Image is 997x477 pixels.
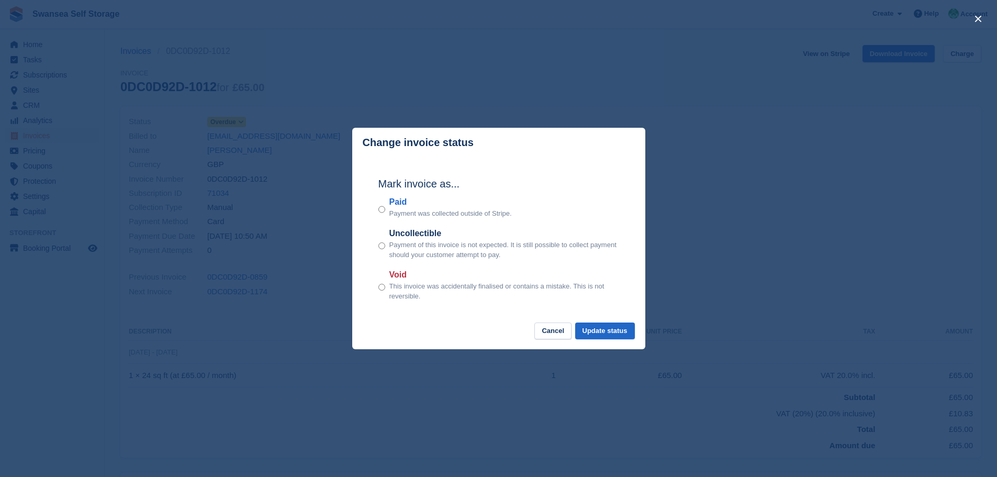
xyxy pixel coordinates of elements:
p: Payment of this invoice is not expected. It is still possible to collect payment should your cust... [389,240,619,260]
button: close [970,10,987,27]
label: Uncollectible [389,227,619,240]
label: Void [389,269,619,281]
label: Paid [389,196,512,208]
p: This invoice was accidentally finalised or contains a mistake. This is not reversible. [389,281,619,302]
button: Update status [575,323,635,340]
h2: Mark invoice as... [378,176,619,192]
p: Payment was collected outside of Stripe. [389,208,512,219]
button: Cancel [534,323,572,340]
p: Change invoice status [363,137,474,149]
